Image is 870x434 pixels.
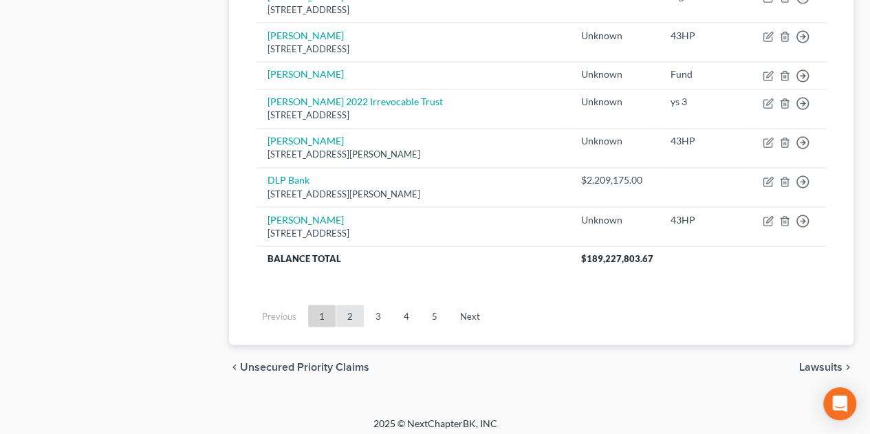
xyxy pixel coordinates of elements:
a: [PERSON_NAME] [268,135,344,147]
div: 43HP [671,213,740,226]
div: Unknown [581,67,649,81]
i: chevron_right [842,361,853,372]
div: [STREET_ADDRESS] [268,226,559,239]
div: ys 3 [671,95,740,109]
a: 4 [393,305,420,327]
a: 1 [308,305,336,327]
a: 5 [421,305,448,327]
th: Balance Total [257,246,570,270]
button: Lawsuits chevron_right [799,361,853,372]
a: [PERSON_NAME] 2022 Irrevocable Trust [268,96,443,107]
div: Unknown [581,95,649,109]
div: Open Intercom Messenger [823,387,856,420]
div: [STREET_ADDRESS] [268,3,559,17]
span: Lawsuits [799,361,842,372]
div: 43HP [671,29,740,43]
a: Next [449,305,491,327]
a: 2 [336,305,364,327]
i: chevron_left [229,361,240,372]
div: $2,209,175.00 [581,173,649,187]
button: chevron_left Unsecured Priority Claims [229,361,369,372]
div: [STREET_ADDRESS][PERSON_NAME] [268,148,559,161]
a: DLP Bank [268,174,309,186]
div: [STREET_ADDRESS][PERSON_NAME] [268,187,559,200]
div: [STREET_ADDRESS] [268,109,559,122]
a: [PERSON_NAME] [268,30,344,41]
div: Unknown [581,29,649,43]
a: [PERSON_NAME] [268,68,344,80]
div: [STREET_ADDRESS] [268,43,559,56]
div: Unknown [581,134,649,148]
div: Unknown [581,213,649,226]
span: $189,227,803.67 [581,252,653,263]
span: Unsecured Priority Claims [240,361,369,372]
div: 43HP [671,134,740,148]
a: [PERSON_NAME] [268,213,344,225]
a: 3 [365,305,392,327]
div: Fund [671,67,740,81]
